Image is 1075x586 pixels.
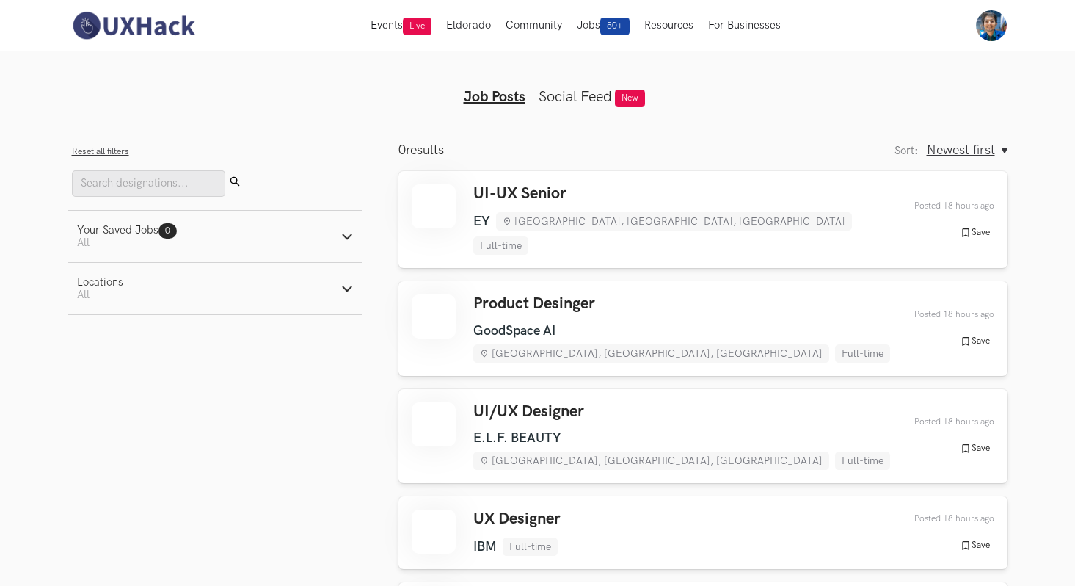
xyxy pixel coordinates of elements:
button: Save [955,442,994,455]
label: Sort: [894,145,918,157]
div: 30th Aug [903,416,994,427]
img: Your profile pic [976,10,1007,41]
input: Search [72,170,225,197]
li: E.L.F. BEAUTY [473,430,561,446]
span: All [77,236,90,249]
a: UI/UX Designer E.L.F. BEAUTY [GEOGRAPHIC_DATA], [GEOGRAPHIC_DATA], [GEOGRAPHIC_DATA] Full-time Po... [398,389,1007,483]
li: [GEOGRAPHIC_DATA], [GEOGRAPHIC_DATA], [GEOGRAPHIC_DATA] [473,344,829,363]
li: [GEOGRAPHIC_DATA], [GEOGRAPHIC_DATA], [GEOGRAPHIC_DATA] [473,452,829,470]
div: 30th Aug [903,513,994,524]
li: Full-time [503,538,558,556]
li: Full-time [835,344,890,363]
span: Live [403,18,431,35]
div: Your Saved Jobs [77,224,177,236]
div: Locations [77,276,123,289]
span: All [77,289,90,301]
img: UXHack-logo.png [68,10,199,41]
span: Newest first [927,142,995,158]
span: New [615,90,645,107]
span: 50+ [600,18,630,35]
button: Reset all filters [72,146,129,157]
a: Social Feed [539,88,612,106]
li: [GEOGRAPHIC_DATA], [GEOGRAPHIC_DATA], [GEOGRAPHIC_DATA] [496,212,852,231]
li: GoodSpace AI [473,323,555,339]
a: UX Designer IBM Full-time Posted 18 hours ago Save [398,496,1007,569]
button: Save [955,226,994,239]
h3: UI-UX Senior [473,184,903,203]
h3: UX Designer [473,510,561,529]
div: 30th Aug [903,200,994,211]
button: Save [955,335,994,348]
li: Full-time [835,452,890,470]
a: Product Desinger GoodSpace AI [GEOGRAPHIC_DATA], [GEOGRAPHIC_DATA], [GEOGRAPHIC_DATA] Full-time P... [398,281,1007,375]
a: Job Posts [464,88,525,106]
a: UI-UX Senior EY [GEOGRAPHIC_DATA], [GEOGRAPHIC_DATA], [GEOGRAPHIC_DATA] Full-time Posted 18 hours... [398,171,1007,268]
div: 30th Aug [903,309,994,320]
ul: Tabs Interface [256,65,820,106]
li: IBM [473,539,497,554]
button: Save [955,539,994,552]
li: EY [473,214,490,229]
h3: Product Desinger [473,294,903,314]
span: 0 [398,142,406,158]
span: 0 [165,225,170,236]
button: LocationsAll [68,263,362,314]
h3: UI/UX Designer [473,402,903,422]
li: Full-time [473,236,528,255]
button: Newest first, Sort: [927,142,1007,158]
button: Your Saved Jobs0 All [68,211,362,262]
p: results [398,142,444,158]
